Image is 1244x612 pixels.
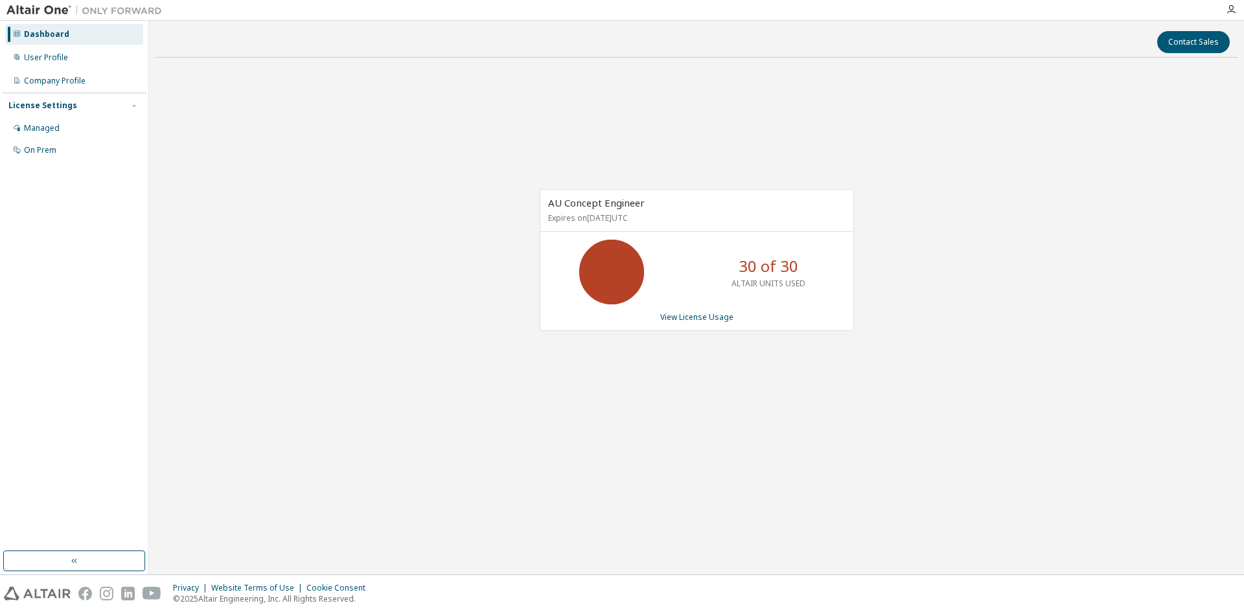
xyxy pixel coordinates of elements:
[24,123,60,133] div: Managed
[173,593,373,604] p: © 2025 Altair Engineering, Inc. All Rights Reserved.
[24,29,69,40] div: Dashboard
[731,278,805,289] p: ALTAIR UNITS USED
[121,587,135,600] img: linkedin.svg
[8,100,77,111] div: License Settings
[100,587,113,600] img: instagram.svg
[24,76,86,86] div: Company Profile
[24,145,56,155] div: On Prem
[306,583,373,593] div: Cookie Consent
[660,312,733,323] a: View License Usage
[548,196,645,209] span: AU Concept Engineer
[78,587,92,600] img: facebook.svg
[211,583,306,593] div: Website Terms of Use
[1157,31,1230,53] button: Contact Sales
[24,52,68,63] div: User Profile
[6,4,168,17] img: Altair One
[739,255,798,277] p: 30 of 30
[4,587,71,600] img: altair_logo.svg
[143,587,161,600] img: youtube.svg
[173,583,211,593] div: Privacy
[548,212,842,223] p: Expires on [DATE] UTC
